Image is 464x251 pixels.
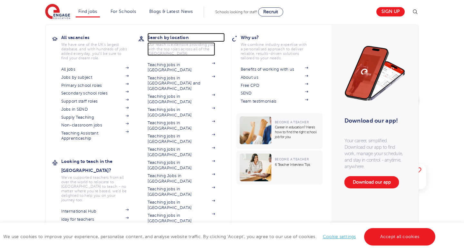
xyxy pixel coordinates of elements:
[376,7,405,16] a: Sign up
[263,9,278,14] span: Recruit
[61,131,129,141] a: Teaching Assistant Apprenticeship
[61,123,129,128] a: Non-classroom jobs
[241,33,318,42] h3: Why us?
[61,99,129,104] a: Support staff roles
[149,9,193,14] a: Blogs & Latest News
[275,162,320,167] p: 6 Teacher Interview Tips
[61,157,139,175] h3: Looking to teach in the [GEOGRAPHIC_DATA]?
[275,125,320,139] p: Career in education? Here’s how to find the right school job for you
[61,217,129,222] a: iday for teachers
[61,42,129,60] p: We have one of the UK's largest database. and with hundreds of jobs added everyday. you'll be sur...
[275,157,309,161] span: Become a Teacher
[61,75,129,80] a: Jobs by subject
[323,234,356,239] a: Cookie settings
[364,228,436,246] a: Accept all cookies
[215,10,257,14] span: Schools looking for staff
[258,7,283,16] a: Recruit
[148,173,215,184] a: Teaching Jobs in [GEOGRAPHIC_DATA]
[61,107,129,112] a: Jobs in SEND
[241,67,308,72] a: Benefits of working with us
[61,175,129,202] p: We've supported teachers from all over the world to relocate to [GEOGRAPHIC_DATA] to teach - no m...
[148,62,215,73] a: Teaching jobs in [GEOGRAPHIC_DATA]
[237,113,324,149] a: Become a TeacherCareer in education? Here’s how to find the right school job for you
[148,33,225,56] a: Search by locationOur reach is extensive providing you with the top roles across all of the [GEOG...
[111,9,136,14] a: For Schools
[237,150,324,185] a: Become a Teacher6 Teacher Interview Tips
[241,33,318,60] a: Why us?We combine industry expertise with a personalised approach to deliver reliable, results-dr...
[241,91,308,96] a: SEND
[61,33,139,42] h3: All vacancies
[241,75,308,80] a: About us
[344,137,406,170] p: Your career, simplified. Download our app to find work, manage your schedule, and stay in control...
[148,33,225,42] h3: Search by location
[78,9,97,14] a: Find jobs
[148,147,215,157] a: Teaching jobs in [GEOGRAPHIC_DATA]
[148,134,215,144] a: Teaching jobs in [GEOGRAPHIC_DATA]
[275,120,309,124] span: Become a Teacher
[148,42,215,56] p: Our reach is extensive providing you with the top roles across all of the [GEOGRAPHIC_DATA]
[148,94,215,105] a: Teaching jobs in [GEOGRAPHIC_DATA]
[61,91,129,96] a: Secondary school roles
[61,33,139,60] a: All vacanciesWe have one of the UK's largest database. and with hundreds of jobs added everyday. ...
[344,114,403,128] h3: Download our app!
[3,234,437,239] span: We use cookies to improve your experience, personalise content, and analyse website traffic. By c...
[148,200,215,210] a: Teaching jobs in [GEOGRAPHIC_DATA]
[45,4,70,20] img: Engage Education
[148,107,215,118] a: Teaching jobs in [GEOGRAPHIC_DATA]
[61,157,139,202] a: Looking to teach in the [GEOGRAPHIC_DATA]?We've supported teachers from all over the world to rel...
[241,99,308,104] a: Team testimonials
[148,75,215,91] a: Teaching jobs in [GEOGRAPHIC_DATA] and [GEOGRAPHIC_DATA]
[148,120,215,131] a: Teaching jobs in [GEOGRAPHIC_DATA]
[61,209,129,214] a: International Hub
[148,213,215,224] a: Teaching jobs in [GEOGRAPHIC_DATA]
[241,83,308,88] a: Free CPD
[344,176,399,188] a: Download our app
[61,115,129,120] a: Supply Teaching
[241,42,308,60] p: We combine industry expertise with a personalised approach to deliver reliable, results-driven so...
[61,67,129,72] a: All jobs
[148,160,215,171] a: Teaching jobs in [GEOGRAPHIC_DATA]
[148,186,215,197] a: Teaching jobs in [GEOGRAPHIC_DATA]
[61,83,129,88] a: Primary school roles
